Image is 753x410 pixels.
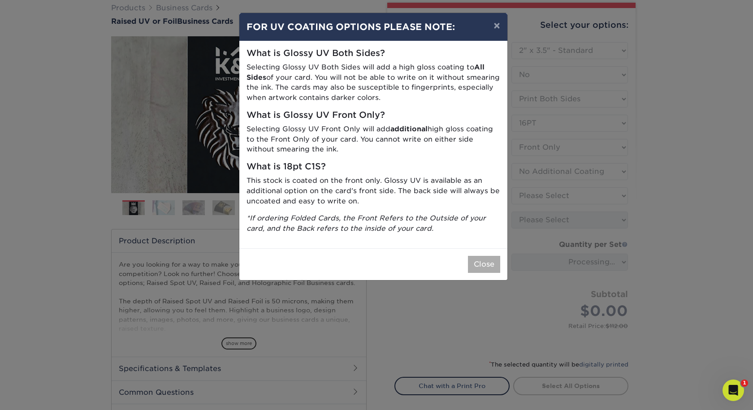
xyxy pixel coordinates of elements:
strong: additional [390,125,428,133]
h5: What is Glossy UV Both Sides? [247,48,500,59]
p: This stock is coated on the front only. Glossy UV is available as an additional option on the car... [247,176,500,206]
strong: All Sides [247,63,485,82]
span: 1 [741,380,748,387]
p: Selecting Glossy UV Front Only will add high gloss coating to the Front Only of your card. You ca... [247,124,500,155]
h4: FOR UV COATING OPTIONS PLEASE NOTE: [247,20,500,34]
h5: What is Glossy UV Front Only? [247,110,500,121]
i: *If ordering Folded Cards, the Front Refers to the Outside of your card, and the Back refers to t... [247,214,486,233]
button: × [486,13,507,38]
h5: What is 18pt C1S? [247,162,500,172]
p: Selecting Glossy UV Both Sides will add a high gloss coating to of your card. You will not be abl... [247,62,500,103]
iframe: Intercom live chat [723,380,744,401]
button: Close [468,256,500,273]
